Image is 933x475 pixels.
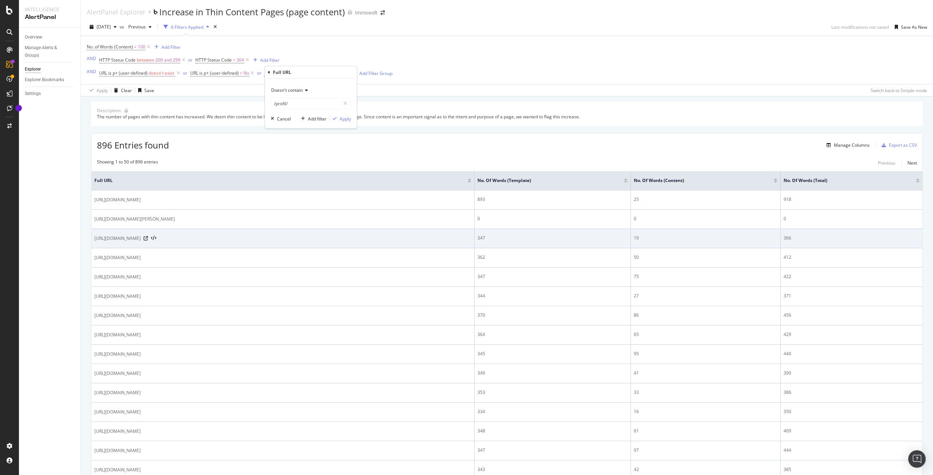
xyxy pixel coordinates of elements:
div: 97 [634,447,777,454]
div: 16 [634,408,777,415]
div: Intelligence [25,6,75,13]
div: 86 [634,312,777,318]
button: View HTML Source [151,236,156,241]
button: Add Filter Group [350,69,393,78]
span: < [134,44,137,50]
button: AND [87,68,96,75]
a: Manage Alerts & Groups [25,44,75,59]
button: Export as CSV [879,139,917,151]
div: 440 [784,351,920,357]
a: Visit Online Page [144,236,148,241]
button: Previous [125,21,155,33]
div: Previous [878,160,895,166]
a: Settings [25,90,75,98]
div: Explorer [25,66,41,73]
div: Open Intercom Messenger [908,450,926,468]
div: Add Filter [260,57,280,63]
span: [URL][DOMAIN_NAME] [94,351,141,358]
div: Save As New [901,24,927,30]
div: 27 [634,293,777,299]
span: vs [120,24,125,30]
span: [URL][DOMAIN_NAME] [94,273,141,281]
div: 41 [634,370,777,376]
div: 345 [477,351,628,357]
span: URL is p+ (user-defined) [190,70,239,76]
span: 100 [138,42,145,52]
div: 25 [634,196,777,203]
span: [URL][DOMAIN_NAME] [94,370,141,377]
div: Manage Columns [834,142,870,148]
div: Switch back to Simple mode [871,87,927,94]
div: 422 [784,273,920,280]
span: No. of Words (Total) [784,177,905,184]
button: Apply [330,115,351,122]
span: [URL][DOMAIN_NAME] [94,466,141,474]
div: 444 [784,447,920,454]
button: Next [907,159,917,167]
div: 371 [784,293,920,299]
div: 61 [634,428,777,434]
div: 75 [634,273,777,280]
div: Description: [97,107,121,114]
div: 349 [477,370,628,376]
div: 412 [784,254,920,261]
div: or [188,57,192,63]
div: Full URL [273,69,291,75]
span: [URL][DOMAIN_NAME] [94,293,141,300]
div: Save [144,87,154,94]
div: 344 [477,293,628,299]
span: = [240,70,242,76]
button: Add Filter [250,56,280,64]
div: times [212,23,218,31]
div: 343 [477,466,628,473]
div: 364 [477,331,628,338]
div: Cancel [277,116,291,122]
span: No [243,68,249,78]
div: 429 [784,331,920,338]
span: 2025 Aug. 26th [97,24,111,30]
div: Immowelt [355,9,378,16]
span: No. of Words (Content) [634,177,763,184]
div: 385 [784,466,920,473]
div: Apply [97,87,108,94]
div: 456 [784,312,920,318]
div: 893 [477,196,628,203]
button: or [257,70,261,76]
div: 353 [477,389,628,396]
div: Showing 1 to 50 of 896 entries [97,159,158,167]
button: Save As New [892,21,927,33]
span: [URL][DOMAIN_NAME] [94,389,141,396]
div: 0 [784,215,920,222]
span: [URL][DOMAIN_NAME] [94,331,141,339]
span: URL is p+ (user-defined) [99,70,148,76]
span: [URL][DOMAIN_NAME] [94,196,141,203]
div: The number of pages with thin content has increased. We deem thin content to be less than 100 wor... [97,114,917,120]
div: 19 [634,235,777,241]
a: Overview [25,33,75,41]
span: [URL][DOMAIN_NAME] [94,408,141,416]
span: [URL][DOMAIN_NAME] [94,235,141,242]
div: Manage Alerts & Groups [25,44,69,59]
span: Full URL [264,70,280,76]
a: Explorer [25,66,75,73]
div: or [183,70,187,76]
button: AND [87,55,96,62]
div: 0 [477,215,628,222]
div: Overview [25,33,42,41]
button: Clear [111,84,132,96]
span: doesn't exist [149,70,174,76]
div: AlertPanel [25,13,75,21]
span: [URL][DOMAIN_NAME] [94,312,141,319]
button: Previous [878,159,895,167]
span: 304 [237,55,244,65]
span: [URL][DOMAIN_NAME] [94,447,141,454]
div: 409 [784,428,920,434]
span: HTTP Status Code [99,57,136,63]
div: 366 [784,235,920,241]
button: Switch back to Simple mode [868,84,927,96]
div: 370 [477,312,628,318]
button: Add Filter [152,43,181,51]
div: 390 [784,370,920,376]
